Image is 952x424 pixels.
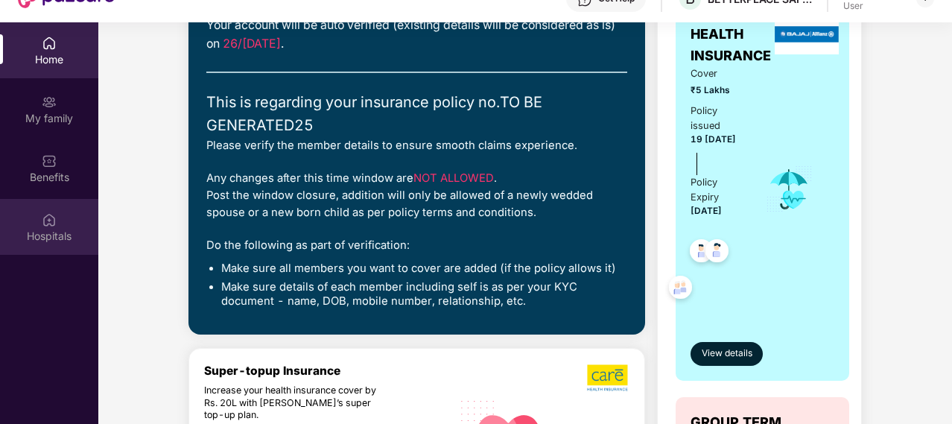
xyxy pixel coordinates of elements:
div: Your account will be auto verified (existing details will be considered as is) on . [206,16,627,54]
div: This is regarding your insurance policy no. TO BE GENERATED25 [206,91,627,137]
img: icon [765,165,813,214]
div: Please verify the member details to ensure smooth claims experience. [206,137,627,154]
span: [DATE] [691,206,722,216]
img: svg+xml;base64,PHN2ZyBpZD0iQmVuZWZpdHMiIHhtbG5zPSJodHRwOi8vd3d3LnczLm9yZy8yMDAwL3N2ZyIgd2lkdGg9Ij... [42,154,57,168]
img: insurerLogo [775,14,839,54]
img: svg+xml;base64,PHN2ZyB4bWxucz0iaHR0cDovL3d3dy53My5vcmcvMjAwMC9zdmciIHdpZHRoPSI0OC45NDMiIGhlaWdodD... [683,235,720,271]
span: GROUP HEALTH INSURANCE [691,3,771,66]
div: Do the following as part of verification: [206,237,627,254]
img: svg+xml;base64,PHN2ZyB4bWxucz0iaHR0cDovL3d3dy53My5vcmcvMjAwMC9zdmciIHdpZHRoPSI0OC45NDMiIGhlaWdodD... [699,235,735,271]
div: Policy Expiry [691,175,745,205]
div: Policy issued [691,104,745,133]
img: svg+xml;base64,PHN2ZyB4bWxucz0iaHR0cDovL3d3dy53My5vcmcvMjAwMC9zdmciIHdpZHRoPSI0OC45NDMiIGhlaWdodD... [662,271,699,308]
div: Super-topup Insurance [204,364,452,378]
li: Make sure details of each member including self is as per your KYC document - name, DOB, mobile n... [221,280,627,309]
span: View details [702,347,752,361]
img: svg+xml;base64,PHN2ZyB3aWR0aD0iMjAiIGhlaWdodD0iMjAiIHZpZXdCb3g9IjAgMCAyMCAyMCIgZmlsbD0ibm9uZSIgeG... [42,95,57,110]
span: NOT ALLOWED [413,171,494,185]
span: ₹5 Lakhs [691,83,745,98]
li: Make sure all members you want to cover are added (if the policy allows it) [221,262,627,276]
img: svg+xml;base64,PHN2ZyBpZD0iSG9tZSIgeG1sbnM9Imh0dHA6Ly93d3cudzMub3JnLzIwMDAvc3ZnIiB3aWR0aD0iMjAiIG... [42,36,57,51]
div: Increase your health insurance cover by Rs. 20L with [PERSON_NAME]’s super top-up plan. [204,385,388,422]
span: 26/[DATE] [223,37,281,51]
span: Cover [691,66,745,81]
span: 19 [DATE] [691,134,736,145]
img: svg+xml;base64,PHN2ZyBpZD0iSG9zcGl0YWxzIiB4bWxucz0iaHR0cDovL3d3dy53My5vcmcvMjAwMC9zdmciIHdpZHRoPS... [42,212,57,227]
div: Any changes after this time window are . Post the window closure, addition will only be allowed o... [206,170,627,222]
button: View details [691,342,763,366]
img: b5dec4f62d2307b9de63beb79f102df3.png [587,364,629,392]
